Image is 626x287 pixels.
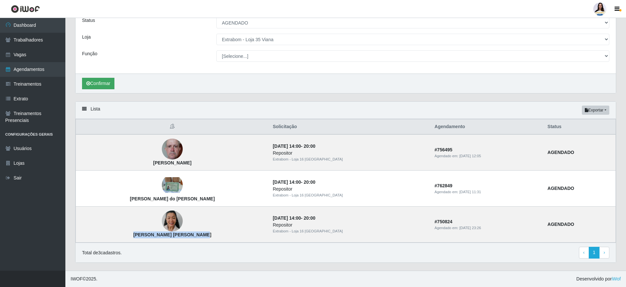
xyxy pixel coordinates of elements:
label: Loja [82,34,91,41]
div: Agendado em: [434,153,539,159]
a: Previous [579,247,589,259]
img: Lucio Schneider [162,135,183,163]
th: Status [544,119,616,135]
div: Repositor [273,186,427,193]
p: Total de 3 cadastros. [82,249,122,256]
div: Agendado em: [434,225,539,231]
time: [DATE] 14:00 [273,179,301,185]
strong: AGENDADO [548,186,574,191]
span: © 2025 . [71,276,97,282]
div: Extrabom - Loja 16 [GEOGRAPHIC_DATA] [273,157,427,162]
a: iWof [612,276,621,281]
time: [DATE] 11:31 [459,190,481,194]
strong: [PERSON_NAME] [PERSON_NAME] [133,232,211,237]
nav: pagination [579,247,609,259]
div: Agendado em: [434,189,539,195]
button: Exportar [582,106,609,115]
strong: [PERSON_NAME] [153,160,191,165]
time: [DATE] 23:26 [459,226,481,230]
a: 1 [589,247,600,259]
div: Lista [76,102,616,119]
strong: [PERSON_NAME] do [PERSON_NAME] [130,196,215,201]
span: › [603,250,605,255]
div: Extrabom - Loja 16 [GEOGRAPHIC_DATA] [273,228,427,234]
strong: # 756495 [434,147,452,152]
a: Next [599,247,609,259]
div: Repositor [273,150,427,157]
div: Extrabom - Loja 16 [GEOGRAPHIC_DATA] [273,193,427,198]
time: 20:00 [304,143,315,149]
span: IWOF [71,276,83,281]
strong: # 762849 [434,183,452,188]
th: Agendamento [431,119,543,135]
th: Solicitação [269,119,431,135]
label: Função [82,50,97,57]
time: [DATE] 14:00 [273,143,301,149]
img: CoreUI Logo [11,5,40,13]
time: [DATE] 14:00 [273,215,301,221]
strong: # 750824 [434,219,452,224]
button: Confirmar [82,78,114,89]
img: Janine do Nascimento Tolentino [162,177,183,193]
strong: - [273,143,315,149]
time: [DATE] 12:05 [459,154,481,158]
time: 20:00 [304,179,315,185]
time: 20:00 [304,215,315,221]
strong: AGENDADO [548,222,574,227]
img: Ana Candida Gomes da Silva [162,197,183,245]
strong: - [273,179,315,185]
span: ‹ [583,250,585,255]
span: Desenvolvido por [576,276,621,282]
strong: - [273,215,315,221]
label: Status [82,17,95,24]
strong: AGENDADO [548,150,574,155]
div: Repositor [273,222,427,228]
